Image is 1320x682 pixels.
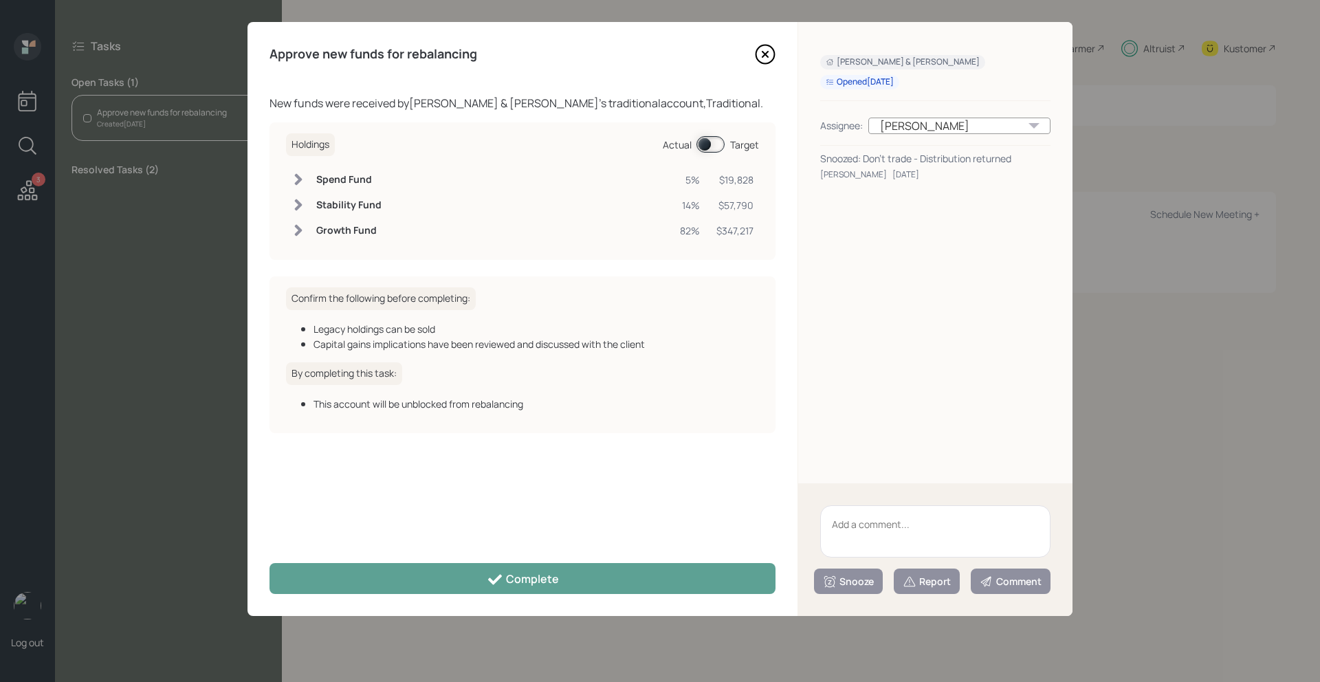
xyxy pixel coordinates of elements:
[823,575,874,588] div: Snooze
[903,575,951,588] div: Report
[820,118,863,133] div: Assignee:
[286,362,402,385] h6: By completing this task:
[316,199,382,211] h6: Stability Fund
[269,563,775,594] button: Complete
[286,287,476,310] h6: Confirm the following before completing:
[820,168,887,181] div: [PERSON_NAME]
[269,95,775,111] div: New funds were received by [PERSON_NAME] & [PERSON_NAME] 's traditional account, Traditional .
[316,225,382,236] h6: Growth Fund
[316,174,382,186] h6: Spend Fund
[313,397,759,411] div: This account will be unblocked from rebalancing
[892,168,919,181] div: [DATE]
[971,569,1050,594] button: Comment
[730,137,759,152] div: Target
[820,151,1050,166] div: Snoozed: Don't trade - Distribution returned
[716,173,753,187] div: $19,828
[716,198,753,212] div: $57,790
[286,133,335,156] h6: Holdings
[826,76,894,88] div: Opened [DATE]
[814,569,883,594] button: Snooze
[868,118,1050,134] div: [PERSON_NAME]
[826,56,980,68] div: [PERSON_NAME] & [PERSON_NAME]
[680,223,700,238] div: 82%
[487,571,559,588] div: Complete
[894,569,960,594] button: Report
[663,137,692,152] div: Actual
[680,198,700,212] div: 14%
[269,47,477,62] h4: Approve new funds for rebalancing
[980,575,1042,588] div: Comment
[680,173,700,187] div: 5%
[716,223,753,238] div: $347,217
[313,322,759,336] div: Legacy holdings can be sold
[313,337,759,351] div: Capital gains implications have been reviewed and discussed with the client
